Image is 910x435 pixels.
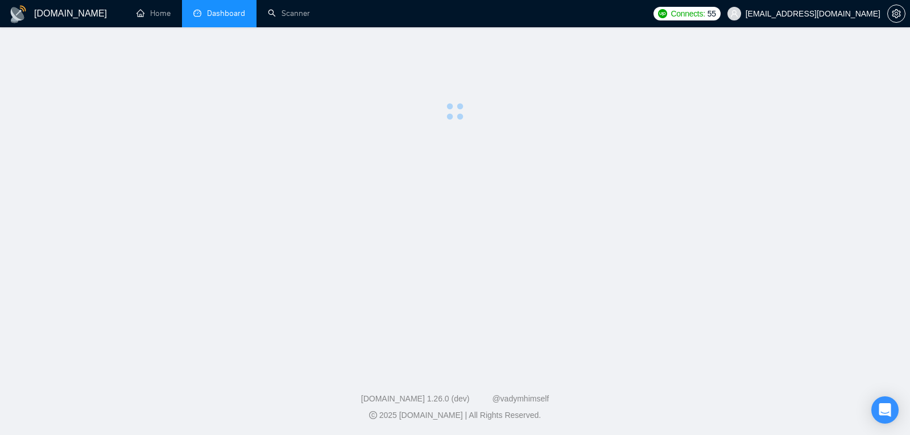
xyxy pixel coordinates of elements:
[887,5,905,23] button: setting
[193,9,201,17] span: dashboard
[9,5,27,23] img: logo
[708,7,716,20] span: 55
[871,396,899,424] div: Open Intercom Messenger
[888,9,905,18] span: setting
[671,7,705,20] span: Connects:
[9,409,901,421] div: 2025 [DOMAIN_NAME] | All Rights Reserved.
[887,9,905,18] a: setting
[658,9,667,18] img: upwork-logo.png
[730,10,738,18] span: user
[268,9,310,18] a: searchScanner
[361,394,470,403] a: [DOMAIN_NAME] 1.26.0 (dev)
[369,411,377,419] span: copyright
[136,9,171,18] a: homeHome
[492,394,549,403] a: @vadymhimself
[207,9,245,18] span: Dashboard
